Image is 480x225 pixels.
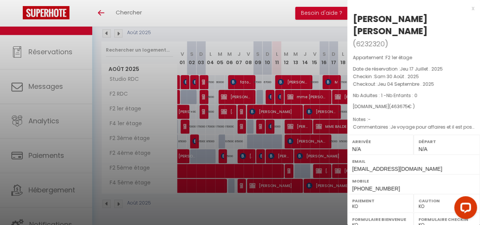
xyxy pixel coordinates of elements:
label: Email [352,157,475,165]
p: Checkin : [353,73,474,80]
label: Mobile [352,177,475,185]
label: Départ [419,138,475,145]
label: Paiement [352,197,409,205]
span: F2 1er étage [386,54,412,61]
p: Notes : [353,116,474,123]
span: ( ) [353,38,388,49]
span: Nb Adultes : 1 - [353,92,417,99]
label: Formulaire Checkin [419,216,475,223]
label: Formulaire Bienvenue [352,216,409,223]
label: Arrivée [352,138,409,145]
p: Date de réservation : [353,65,474,73]
span: N/A [419,146,427,152]
p: Appartement : [353,54,474,61]
span: Jeu 04 Septembre . 2025 [378,81,434,87]
iframe: LiveChat chat widget [448,193,480,225]
span: 6232320 [356,39,385,49]
span: ( € ) [389,103,415,110]
span: Jeu 17 Juillet . 2025 [400,66,443,72]
span: N/A [352,146,361,152]
div: [PERSON_NAME] [PERSON_NAME] [353,13,474,37]
span: 463675 [391,103,408,110]
p: Commentaires : [353,123,474,131]
span: Nb Enfants : 0 [386,92,417,99]
div: [DOMAIN_NAME] [353,103,474,110]
div: x [347,4,474,13]
label: Caution [419,197,475,205]
p: Checkout : [353,80,474,88]
span: - [368,116,371,123]
span: Sam 30 Août . 2025 [374,73,419,80]
span: [PHONE_NUMBER] [352,186,400,192]
span: [EMAIL_ADDRESS][DOMAIN_NAME] [352,166,442,172]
